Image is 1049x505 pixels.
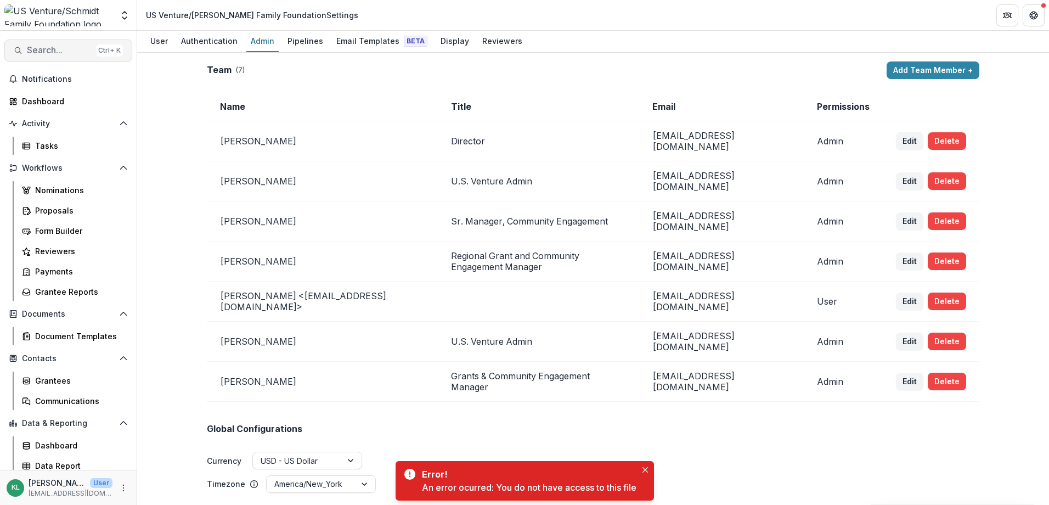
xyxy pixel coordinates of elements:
[639,282,804,322] td: [EMAIL_ADDRESS][DOMAIN_NAME]
[804,92,883,121] td: Permissions
[639,463,652,476] button: Close
[639,121,804,161] td: [EMAIL_ADDRESS][DOMAIN_NAME]
[207,65,232,75] h2: Team
[18,262,132,280] a: Payments
[896,132,923,150] button: Edit
[422,468,632,481] div: Error!
[928,132,966,150] button: Delete
[22,310,115,319] span: Documents
[928,333,966,350] button: Delete
[887,61,979,79] button: Add Team Member +
[22,119,115,128] span: Activity
[207,424,302,434] h2: Global Configurations
[35,245,123,257] div: Reviewers
[804,362,883,402] td: Admin
[804,201,883,242] td: Admin
[117,4,132,26] button: Open entity switcher
[22,354,115,363] span: Contacts
[207,161,438,201] td: [PERSON_NAME]
[236,65,245,75] p: ( 7 )
[4,4,112,26] img: US Venture/Schmidt Family Foundation logo
[207,322,438,362] td: [PERSON_NAME]
[896,293,923,310] button: Edit
[27,45,92,55] span: Search...
[18,392,132,410] a: Communications
[18,201,132,220] a: Proposals
[436,31,473,52] a: Display
[478,31,527,52] a: Reviewers
[35,205,123,216] div: Proposals
[18,222,132,240] a: Form Builder
[18,181,132,199] a: Nominations
[438,201,639,242] td: Sr. Manager, Community Engagement
[804,282,883,322] td: User
[22,96,123,107] div: Dashboard
[4,70,132,88] button: Notifications
[804,121,883,161] td: Admin
[35,460,123,472] div: Data Report
[22,419,115,428] span: Data & Reporting
[438,242,639,282] td: Regional Grant and Community Engagement Manager
[896,373,923,390] button: Edit
[283,31,328,52] a: Pipelines
[96,44,123,57] div: Ctrl + K
[4,115,132,132] button: Open Activity
[332,31,432,52] a: Email Templates Beta
[4,350,132,367] button: Open Contacts
[207,242,438,282] td: [PERSON_NAME]
[35,375,123,386] div: Grantees
[29,489,112,498] p: [EMAIL_ADDRESS][DOMAIN_NAME]
[18,327,132,345] a: Document Templates
[246,33,279,49] div: Admin
[18,436,132,454] a: Dashboard
[436,33,473,49] div: Display
[207,362,438,402] td: [PERSON_NAME]
[404,36,427,47] span: Beta
[35,140,123,151] div: Tasks
[928,252,966,270] button: Delete
[18,457,132,475] a: Data Report
[896,252,923,270] button: Edit
[639,92,804,121] td: Email
[18,137,132,155] a: Tasks
[22,75,128,84] span: Notifications
[438,322,639,362] td: U.S. Venture Admin
[207,455,241,467] label: Currency
[177,33,242,49] div: Authentication
[18,283,132,301] a: Grantee Reports
[207,201,438,242] td: [PERSON_NAME]
[639,161,804,201] td: [EMAIL_ADDRESS][DOMAIN_NAME]
[4,40,132,61] button: Search...
[142,7,363,23] nav: breadcrumb
[1023,4,1045,26] button: Get Help
[246,31,279,52] a: Admin
[35,395,123,407] div: Communications
[639,322,804,362] td: [EMAIL_ADDRESS][DOMAIN_NAME]
[283,33,328,49] div: Pipelines
[438,92,639,121] td: Title
[29,477,86,489] p: [PERSON_NAME]
[207,92,438,121] td: Name
[804,242,883,282] td: Admin
[438,121,639,161] td: Director
[896,212,923,230] button: Edit
[146,31,172,52] a: User
[35,440,123,451] div: Dashboard
[18,242,132,260] a: Reviewers
[639,242,804,282] td: [EMAIL_ADDRESS][DOMAIN_NAME]
[207,478,245,490] p: Timezone
[928,172,966,190] button: Delete
[146,9,358,21] div: US Venture/[PERSON_NAME] Family Foundation Settings
[207,121,438,161] td: [PERSON_NAME]
[639,362,804,402] td: [EMAIL_ADDRESS][DOMAIN_NAME]
[928,373,966,390] button: Delete
[928,212,966,230] button: Delete
[90,478,112,488] p: User
[4,92,132,110] a: Dashboard
[177,31,242,52] a: Authentication
[4,305,132,323] button: Open Documents
[22,164,115,173] span: Workflows
[928,293,966,310] button: Delete
[996,4,1018,26] button: Partners
[4,414,132,432] button: Open Data & Reporting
